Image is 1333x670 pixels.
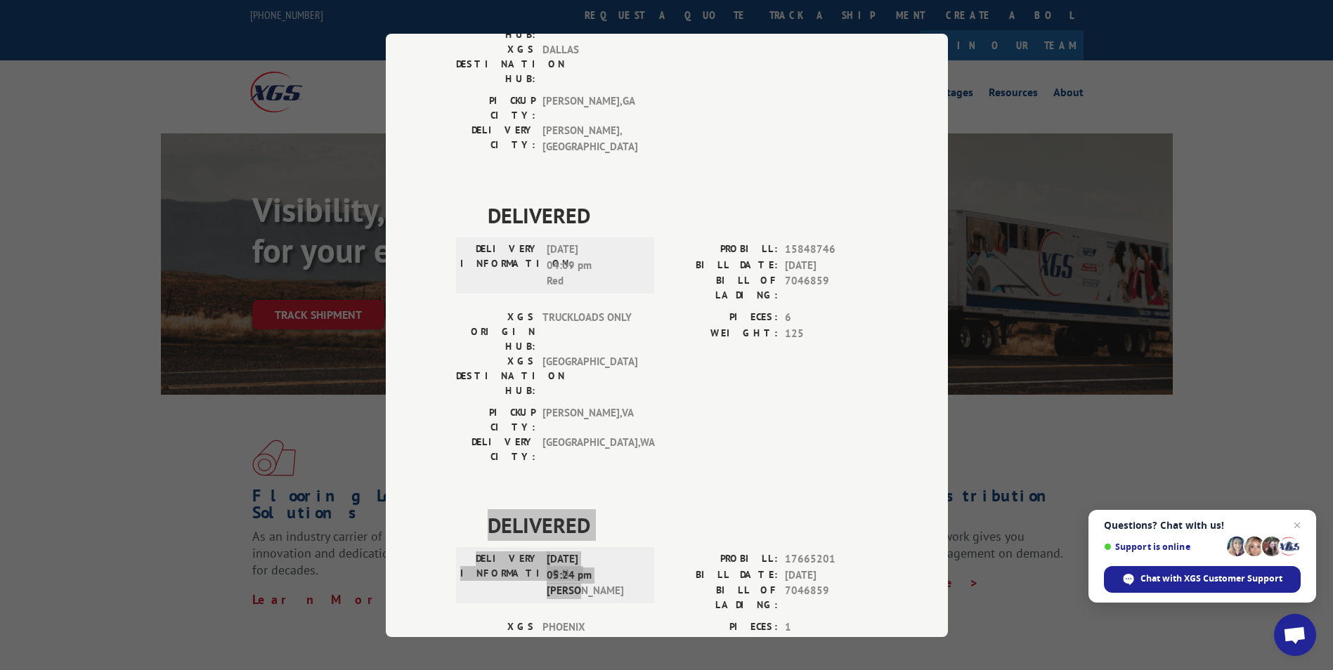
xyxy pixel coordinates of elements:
[456,435,535,464] label: DELIVERY CITY:
[667,325,778,341] label: WEIGHT:
[488,509,878,541] span: DELIVERED
[456,405,535,435] label: PICKUP CITY:
[542,435,637,464] span: [GEOGRAPHIC_DATA] , WA
[785,635,878,651] span: 472
[785,551,878,567] span: 17665201
[667,273,778,303] label: BILL OF LADING:
[1274,614,1316,656] div: Open chat
[542,123,637,155] span: [PERSON_NAME] , [GEOGRAPHIC_DATA]
[785,583,878,612] span: 7046859
[542,405,637,435] span: [PERSON_NAME] , VA
[667,583,778,612] label: BILL OF LADING:
[1104,566,1301,593] div: Chat with XGS Customer Support
[785,273,878,303] span: 7046859
[547,242,642,289] span: [DATE] 04:09 pm Red
[785,257,878,273] span: [DATE]
[542,310,637,354] span: TRUCKLOADS ONLY
[785,310,878,326] span: 6
[667,635,778,651] label: WEIGHT:
[456,42,535,86] label: XGS DESTINATION HUB:
[785,619,878,636] span: 1
[456,310,535,354] label: XGS ORIGIN HUB:
[488,199,878,231] span: DELIVERED
[667,242,778,258] label: PROBILL:
[547,551,642,599] span: [DATE] 05:24 pm [PERSON_NAME]
[542,619,637,664] span: PHOENIX
[456,619,535,664] label: XGS ORIGIN HUB:
[667,257,778,273] label: BILL DATE:
[1104,541,1222,552] span: Support is online
[456,123,535,155] label: DELIVERY CITY:
[460,242,540,289] label: DELIVERY INFORMATION:
[1140,572,1282,585] span: Chat with XGS Customer Support
[667,619,778,636] label: PIECES:
[1289,517,1306,534] span: Close chat
[542,42,637,86] span: DALLAS
[542,354,637,398] span: [GEOGRAPHIC_DATA]
[785,325,878,341] span: 125
[785,567,878,583] span: [DATE]
[667,567,778,583] label: BILL DATE:
[456,354,535,398] label: XGS DESTINATION HUB:
[1104,520,1301,531] span: Questions? Chat with us!
[667,310,778,326] label: PIECES:
[456,93,535,123] label: PICKUP CITY:
[785,242,878,258] span: 15848746
[542,93,637,123] span: [PERSON_NAME] , GA
[460,551,540,599] label: DELIVERY INFORMATION:
[667,551,778,567] label: PROBILL:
